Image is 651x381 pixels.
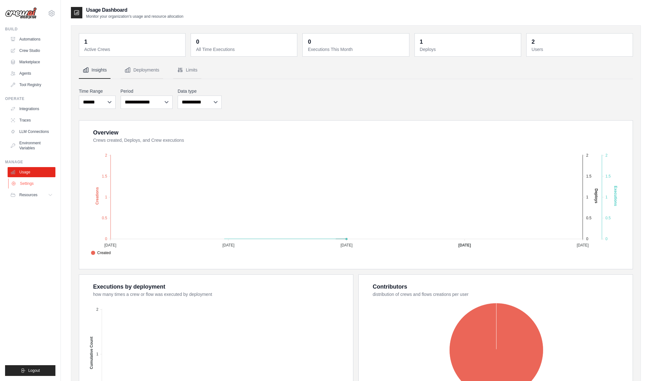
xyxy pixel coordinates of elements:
[19,192,37,197] span: Resources
[93,137,625,143] dt: Crews created, Deploys, and Crew executions
[586,153,588,158] tspan: 2
[8,178,56,189] a: Settings
[93,291,345,297] dt: how many times a crew or flow was executed by deployment
[532,46,629,53] dt: Users
[8,34,55,44] a: Automations
[84,37,87,46] div: 1
[8,138,55,153] a: Environment Variables
[340,243,352,247] tspan: [DATE]
[586,216,591,220] tspan: 0.5
[79,62,633,79] nav: Tabs
[93,128,118,137] div: Overview
[105,195,107,199] tspan: 1
[104,243,116,247] tspan: [DATE]
[586,237,588,241] tspan: 0
[5,27,55,32] div: Build
[121,88,173,94] label: Period
[86,6,183,14] h2: Usage Dashboard
[8,104,55,114] a: Integrations
[577,243,589,247] tspan: [DATE]
[605,216,611,220] tspan: 0.5
[5,159,55,165] div: Manage
[196,46,293,53] dt: All Time Executions
[28,368,40,373] span: Logout
[79,88,116,94] label: Time Range
[8,68,55,78] a: Agents
[373,291,625,297] dt: distribution of crews and flows creations per user
[173,62,201,79] button: Limits
[105,237,107,241] tspan: 0
[594,189,598,203] text: Deploys
[613,186,618,206] text: Executions
[373,282,407,291] div: Contributors
[8,80,55,90] a: Tool Registry
[96,307,98,312] tspan: 2
[5,96,55,101] div: Operate
[308,46,405,53] dt: Executions This Month
[532,37,535,46] div: 2
[105,153,107,158] tspan: 2
[420,46,517,53] dt: Deploys
[8,127,55,137] a: LLM Connections
[121,62,163,79] button: Deployments
[605,237,608,241] tspan: 0
[96,352,98,356] tspan: 1
[5,7,37,19] img: Logo
[8,167,55,177] a: Usage
[89,337,94,369] text: Cumulative Count
[8,57,55,67] a: Marketplace
[420,37,423,46] div: 1
[8,115,55,125] a: Traces
[8,46,55,56] a: Crew Studio
[95,187,99,205] text: Creations
[102,174,107,178] tspan: 1.5
[586,174,591,178] tspan: 1.5
[308,37,311,46] div: 0
[79,62,111,79] button: Insights
[605,174,611,178] tspan: 1.5
[605,195,608,199] tspan: 1
[222,243,234,247] tspan: [DATE]
[178,88,222,94] label: Data type
[91,250,111,256] span: Created
[93,282,165,291] div: Executions by deployment
[586,195,588,199] tspan: 1
[86,14,183,19] p: Monitor your organization's usage and resource allocation
[5,365,55,376] button: Logout
[102,216,107,220] tspan: 0.5
[458,243,471,247] tspan: [DATE]
[605,153,608,158] tspan: 2
[84,46,181,53] dt: Active Crews
[8,190,55,200] button: Resources
[196,37,199,46] div: 0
